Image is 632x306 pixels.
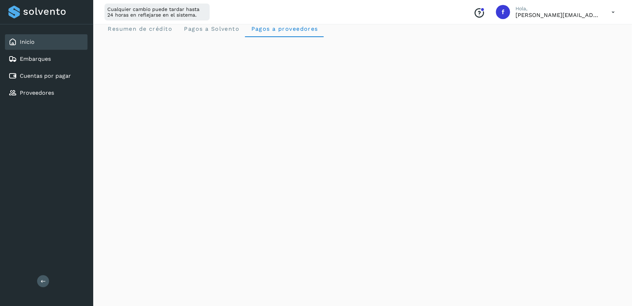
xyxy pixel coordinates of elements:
[20,89,54,96] a: Proveedores
[5,34,88,50] div: Inicio
[5,51,88,67] div: Embarques
[20,55,51,62] a: Embarques
[184,25,239,32] span: Pagos a Solvento
[20,39,35,45] a: Inicio
[516,6,601,12] p: Hola,
[20,72,71,79] a: Cuentas por pagar
[251,25,318,32] span: Pagos a proveedores
[516,12,601,18] p: fredy.luna@gmi.com.mx
[107,25,172,32] span: Resumen de crédito
[5,68,88,84] div: Cuentas por pagar
[5,85,88,101] div: Proveedores
[105,4,210,20] div: Cualquier cambio puede tardar hasta 24 horas en reflejarse en el sistema.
